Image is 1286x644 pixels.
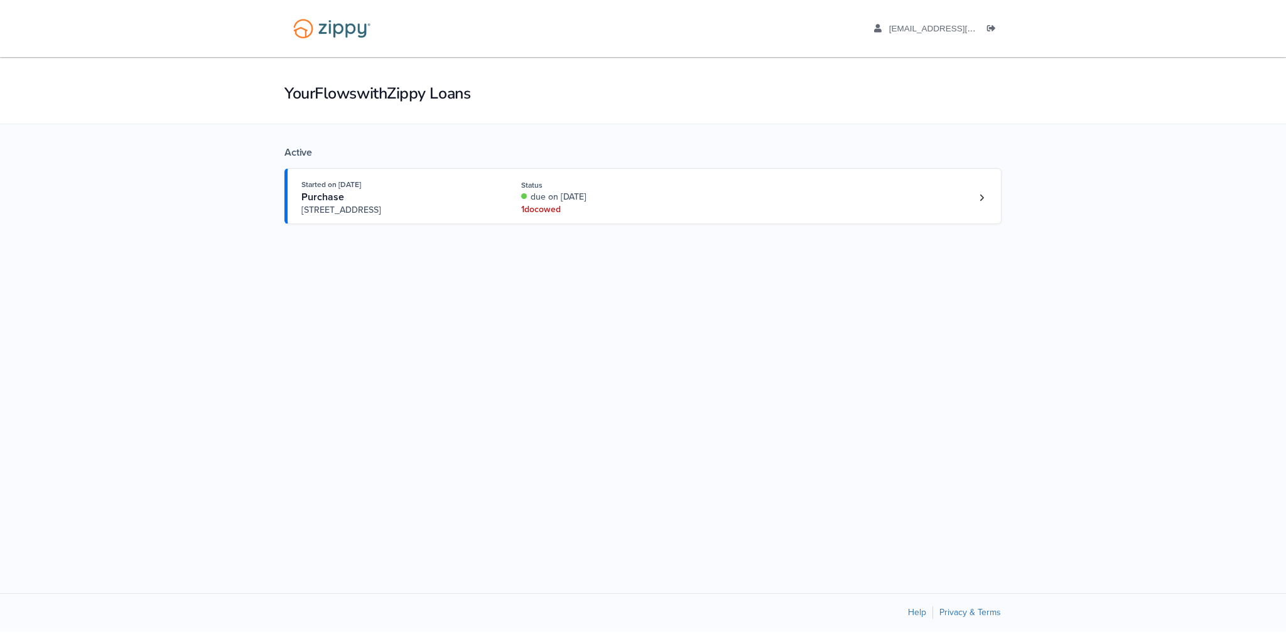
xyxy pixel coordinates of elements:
a: Help [908,607,926,618]
span: maria011696@gmail.com [889,24,1033,33]
img: Logo [285,13,379,45]
span: Purchase [301,191,344,203]
span: Started on [DATE] [301,180,361,189]
a: edit profile [874,24,1033,36]
div: due on [DATE] [521,191,689,203]
span: [STREET_ADDRESS] [301,204,493,217]
h1: Your Flows with Zippy Loans [284,83,1002,104]
a: Log out [987,24,1001,36]
div: Active [284,146,1002,159]
div: 1 doc owed [521,203,689,216]
div: Status [521,180,689,191]
a: Loan number 4214335 [972,188,991,207]
a: Privacy & Terms [939,607,1001,618]
a: Open loan 4214335 [284,168,1002,224]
